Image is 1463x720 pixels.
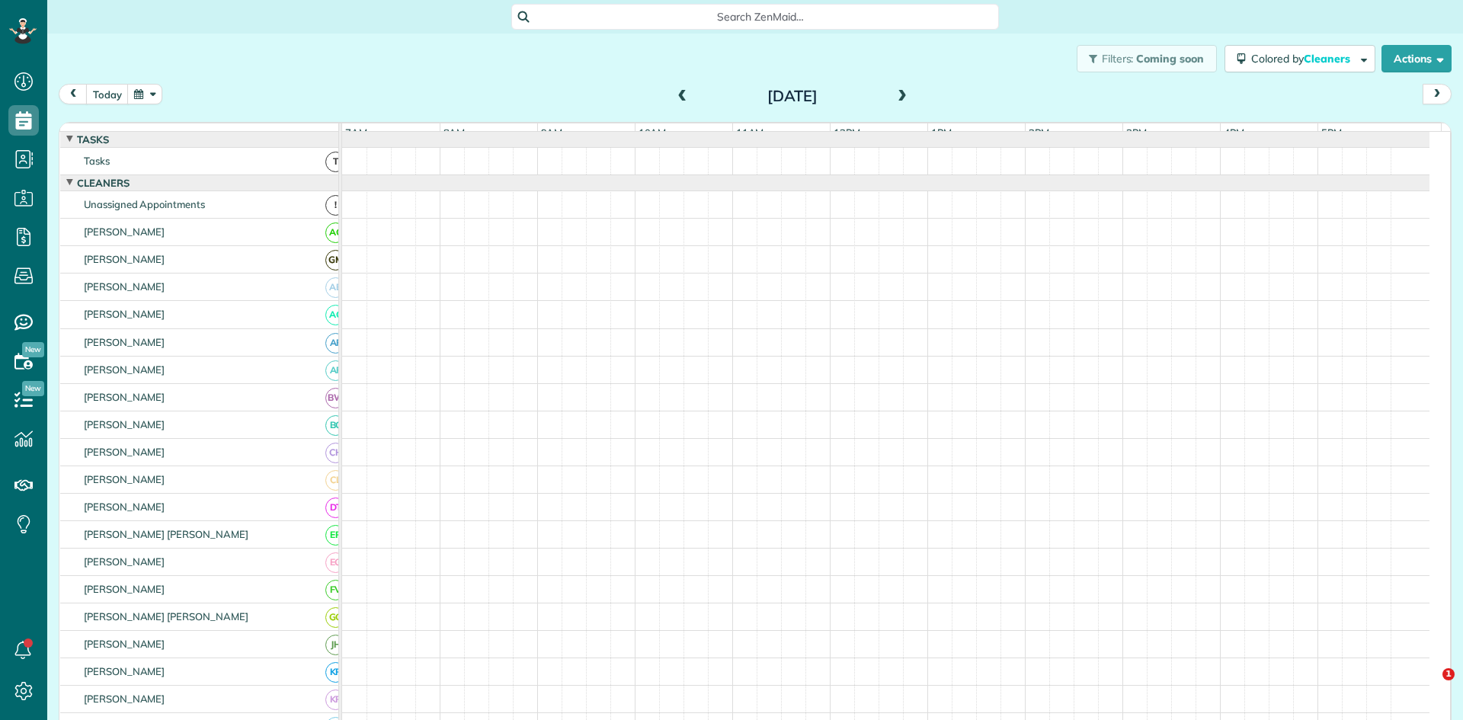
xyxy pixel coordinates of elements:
[1136,52,1205,66] span: Coming soon
[74,133,112,146] span: Tasks
[1251,52,1356,66] span: Colored by
[1123,126,1150,139] span: 3pm
[325,635,346,655] span: JH
[1102,52,1134,66] span: Filters:
[1442,668,1455,680] span: 1
[81,226,168,238] span: [PERSON_NAME]
[325,333,346,354] span: AF
[1423,84,1452,104] button: next
[325,222,346,243] span: AC
[81,528,251,540] span: [PERSON_NAME] [PERSON_NAME]
[697,88,888,104] h2: [DATE]
[325,690,346,710] span: KR
[81,610,251,622] span: [PERSON_NAME] [PERSON_NAME]
[81,308,168,320] span: [PERSON_NAME]
[325,443,346,463] span: CH
[325,195,346,216] span: !
[325,152,346,172] span: T
[1026,126,1052,139] span: 2pm
[59,84,88,104] button: prev
[325,250,346,270] span: GM
[81,280,168,293] span: [PERSON_NAME]
[325,360,346,381] span: AF
[342,126,370,139] span: 7am
[86,84,129,104] button: today
[81,336,168,348] span: [PERSON_NAME]
[1318,126,1345,139] span: 5pm
[81,198,208,210] span: Unassigned Appointments
[440,126,469,139] span: 8am
[1381,45,1452,72] button: Actions
[325,498,346,518] span: DT
[325,662,346,683] span: KR
[22,381,44,396] span: New
[81,391,168,403] span: [PERSON_NAME]
[325,470,346,491] span: CL
[81,665,168,677] span: [PERSON_NAME]
[325,552,346,573] span: EG
[81,446,168,458] span: [PERSON_NAME]
[325,305,346,325] span: AC
[81,253,168,265] span: [PERSON_NAME]
[81,363,168,376] span: [PERSON_NAME]
[733,126,767,139] span: 11am
[831,126,863,139] span: 12pm
[325,607,346,628] span: GG
[81,473,168,485] span: [PERSON_NAME]
[81,155,113,167] span: Tasks
[81,555,168,568] span: [PERSON_NAME]
[81,693,168,705] span: [PERSON_NAME]
[325,415,346,436] span: BC
[325,388,346,408] span: BW
[81,583,168,595] span: [PERSON_NAME]
[635,126,670,139] span: 10am
[22,342,44,357] span: New
[325,525,346,546] span: EP
[81,638,168,650] span: [PERSON_NAME]
[538,126,566,139] span: 9am
[1225,45,1375,72] button: Colored byCleaners
[325,277,346,298] span: AB
[928,126,955,139] span: 1pm
[81,501,168,513] span: [PERSON_NAME]
[325,580,346,600] span: FV
[1304,52,1353,66] span: Cleaners
[1411,668,1448,705] iframe: Intercom live chat
[74,177,133,189] span: Cleaners
[1221,126,1247,139] span: 4pm
[81,418,168,430] span: [PERSON_NAME]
